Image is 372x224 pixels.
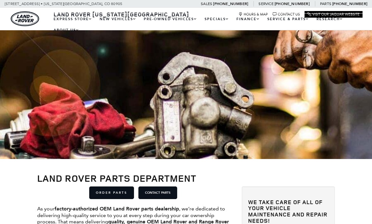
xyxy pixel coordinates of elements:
[201,2,212,6] span: Sales
[201,14,233,25] a: Specials
[50,25,83,36] a: About Us
[307,12,360,16] a: Visit Our Jaguar Website
[55,205,179,212] strong: factory-authorized OEM Land Rover parts dealership
[89,186,134,199] a: ORDER PARTS
[54,10,189,18] span: Land Rover [US_STATE][GEOGRAPHIC_DATA]
[11,11,39,26] img: Land Rover
[37,173,335,183] h1: Land Rover Parts Department
[320,2,331,6] span: Parts
[50,10,193,18] a: Land Rover [US_STATE][GEOGRAPHIC_DATA]
[213,1,248,6] a: [PHONE_NUMBER]
[332,1,367,6] a: [PHONE_NUMBER]
[11,11,39,26] a: land-rover
[50,14,363,36] nav: Main Navigation
[273,12,300,16] a: Contact Us
[264,14,313,25] a: Service & Parts
[259,2,273,6] span: Service
[313,14,347,25] a: Research
[275,1,310,6] a: [PHONE_NUMBER]
[248,199,328,224] h3: We take care of all of your vehicle maintenance and repair needs!
[239,12,268,16] a: Hours & Map
[96,14,140,25] a: New Vehicles
[5,2,122,6] a: [STREET_ADDRESS] • [US_STATE][GEOGRAPHIC_DATA], CO 80905
[233,14,264,25] a: Finance
[138,186,177,199] button: CONTACT PARTS
[50,14,96,25] a: EXPRESS STORE
[140,14,201,25] a: Pre-Owned Vehicles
